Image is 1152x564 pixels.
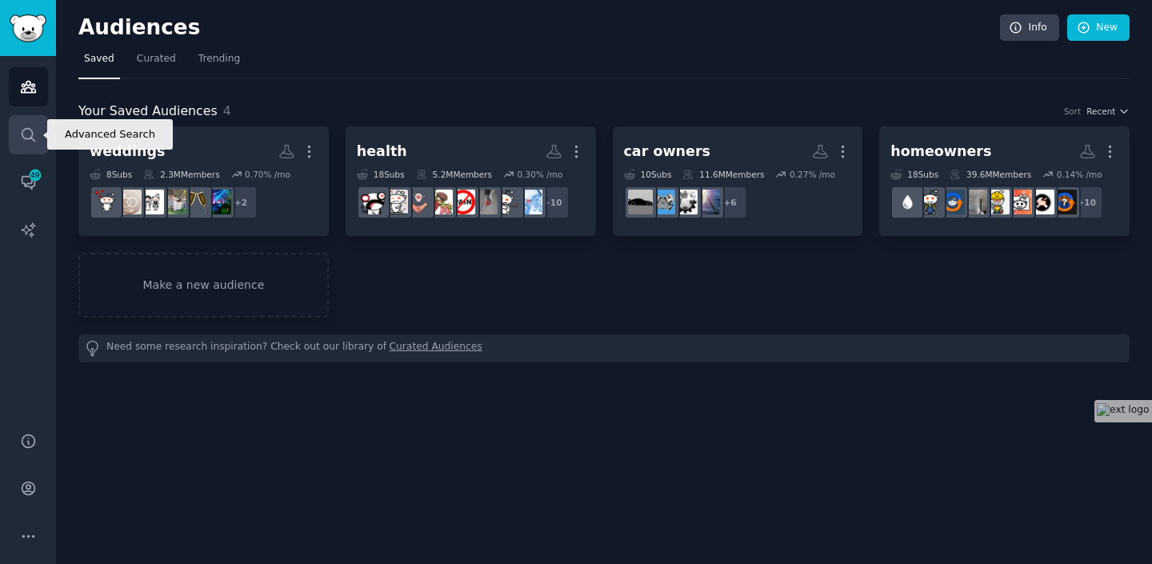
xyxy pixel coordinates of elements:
[962,190,987,214] img: Remodel
[536,186,570,219] div: + 10
[131,46,182,79] a: Curated
[950,169,1031,180] div: 39.6M Members
[1064,106,1082,117] div: Sort
[406,190,430,214] img: family
[985,190,1010,214] img: homerenovations
[940,190,965,214] img: HVAC
[383,190,408,214] img: ChronicPain
[695,190,720,214] img: autoglass
[137,52,176,66] span: Curated
[193,46,246,79] a: Trending
[361,190,386,214] img: migraine
[1070,186,1103,219] div: + 10
[1007,190,1032,214] img: HomeMaintenance
[198,52,240,66] span: Trending
[450,190,475,214] img: PainManagement
[1057,169,1102,180] div: 0.14 % /mo
[624,142,710,162] div: car owners
[224,186,258,219] div: + 2
[518,169,563,180] div: 0.30 % /mo
[879,126,1130,236] a: homeowners18Subs39.6MMembers0.14% /mo+10hvacadvicehomeimprovementideasHomeMaintenancehomerenovati...
[428,190,453,214] img: FamilyMedicine
[90,169,132,180] div: 8 Sub s
[78,46,120,79] a: Saved
[143,169,219,180] div: 2.3M Members
[714,186,747,219] div: + 6
[78,15,1000,41] h2: Audiences
[10,14,46,42] img: GummySearch logo
[94,190,119,214] img: weddingplanning
[895,190,920,214] img: Plumbing
[78,126,329,236] a: weddings8Subs2.3MMembers0.70% /mo+2EventProductionpartyplanningWeddingattireapprovalweddingWeddin...
[1067,14,1130,42] a: New
[357,142,407,162] div: health
[139,190,164,214] img: wedding
[1086,106,1115,117] span: Recent
[223,103,231,118] span: 4
[416,169,492,180] div: 5.2M Members
[245,169,290,180] div: 0.70 % /mo
[495,190,520,214] img: Thritis
[346,126,596,236] a: health18Subs5.2MMembers0.30% /mo+10TMJThritisPlantarFasciitisPainManagementFamilyMedicinefamilyCh...
[473,190,498,214] img: PlantarFasciitis
[9,162,48,202] a: 49
[624,169,672,180] div: 10 Sub s
[78,334,1130,362] div: Need some research inspiration? Check out our library of
[117,190,142,214] img: Weddingsunder10k
[890,142,991,162] div: homeowners
[682,169,764,180] div: 11.6M Members
[162,190,186,214] img: Weddingattireapproval
[650,190,675,214] img: Cartalk
[390,340,482,357] a: Curated Audiences
[78,102,218,122] span: Your Saved Audiences
[518,190,542,214] img: TMJ
[628,190,653,214] img: cars
[673,190,698,214] img: AskAMechanic
[1052,190,1077,214] img: hvacadvice
[1030,190,1054,214] img: homeimprovementideas
[28,170,42,181] span: 49
[790,169,835,180] div: 0.27 % /mo
[890,169,938,180] div: 18 Sub s
[1000,14,1059,42] a: Info
[184,190,209,214] img: partyplanning
[206,190,231,214] img: EventProduction
[90,142,166,162] div: weddings
[918,190,942,214] img: DIY
[1086,106,1130,117] button: Recent
[84,52,114,66] span: Saved
[78,253,329,318] a: Make a new audience
[613,126,863,236] a: car owners10Subs11.6MMembers0.27% /mo+6autoglassAskAMechanicCartalkcars
[357,169,405,180] div: 18 Sub s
